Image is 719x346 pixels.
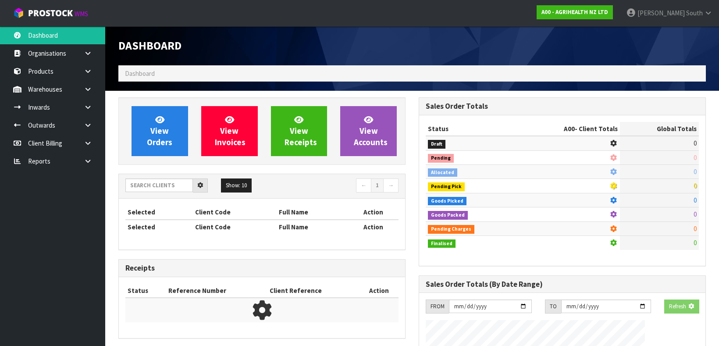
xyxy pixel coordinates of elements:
[271,106,327,156] a: ViewReceipts
[541,8,608,16] strong: A00 - AGRIHEALTH NZ LTD
[545,300,561,314] div: TO
[348,220,399,234] th: Action
[75,10,88,18] small: WMS
[694,153,697,162] span: 0
[428,239,456,248] span: Finalised
[268,178,399,194] nav: Page navigation
[354,114,388,147] span: View Accounts
[193,205,277,219] th: Client Code
[426,102,699,111] h3: Sales Order Totals
[383,178,399,193] a: →
[694,225,697,233] span: 0
[428,168,457,177] span: Allocated
[147,114,172,147] span: View Orders
[537,5,613,19] a: A00 - AGRIHEALTH NZ LTD
[13,7,24,18] img: cube-alt.png
[193,220,277,234] th: Client Code
[428,225,474,234] span: Pending Charges
[340,106,397,156] a: ViewAccounts
[371,178,384,193] a: 1
[132,106,188,156] a: ViewOrders
[516,122,620,136] th: - Client Totals
[694,168,697,176] span: 0
[267,284,359,298] th: Client Reference
[694,196,697,204] span: 0
[125,178,193,192] input: Search clients
[428,197,466,206] span: Goods Picked
[201,106,258,156] a: ViewInvoices
[428,154,454,163] span: Pending
[125,205,193,219] th: Selected
[694,210,697,218] span: 0
[426,122,516,136] th: Status
[125,264,399,272] h3: Receipts
[125,220,193,234] th: Selected
[428,182,465,191] span: Pending Pick
[277,205,348,219] th: Full Name
[637,9,685,17] span: [PERSON_NAME]
[694,139,697,147] span: 0
[564,125,575,133] span: A00
[285,114,317,147] span: View Receipts
[694,182,697,190] span: 0
[118,38,182,53] span: Dashboard
[664,300,699,314] button: Refresh
[359,284,399,298] th: Action
[694,239,697,247] span: 0
[28,7,73,19] span: ProStock
[428,140,445,149] span: Draft
[125,284,166,298] th: Status
[686,9,703,17] span: South
[221,178,252,193] button: Show: 10
[426,280,699,289] h3: Sales Order Totals (By Date Range)
[426,300,449,314] div: FROM
[166,284,267,298] th: Reference Number
[356,178,371,193] a: ←
[428,211,468,220] span: Goods Packed
[125,69,155,78] span: Dashboard
[277,220,348,234] th: Full Name
[215,114,246,147] span: View Invoices
[620,122,699,136] th: Global Totals
[348,205,399,219] th: Action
